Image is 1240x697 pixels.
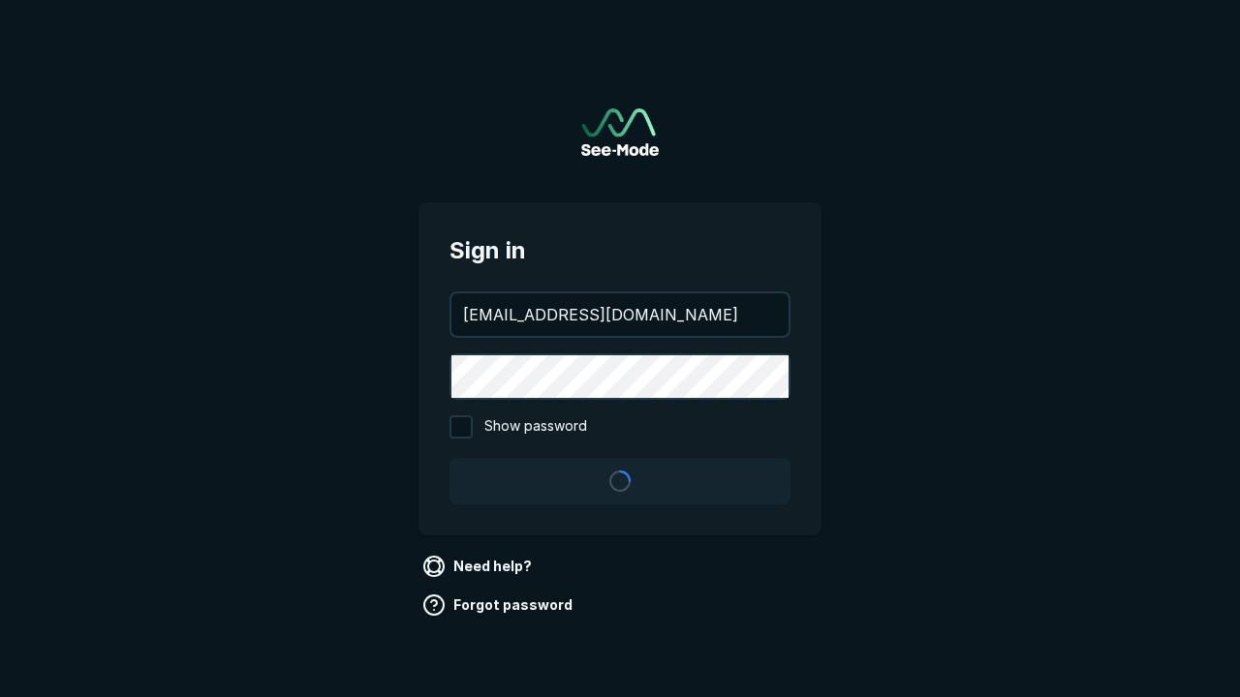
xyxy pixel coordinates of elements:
img: See-Mode Logo [581,108,659,156]
a: Forgot password [418,590,580,621]
a: Need help? [418,551,540,582]
input: your@email.com [451,293,789,336]
span: Sign in [449,233,790,268]
a: Go to sign in [581,108,659,156]
span: Show password [484,415,587,439]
